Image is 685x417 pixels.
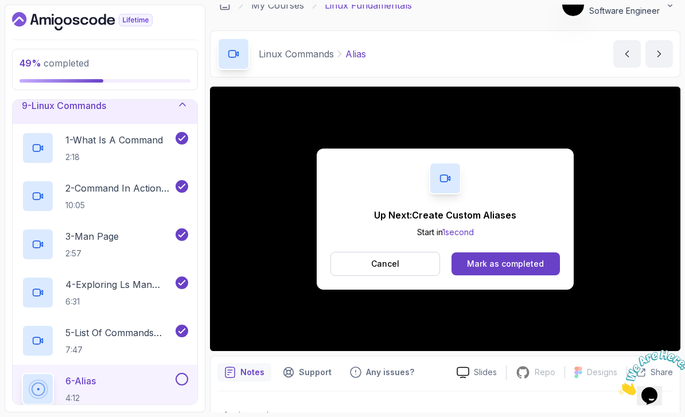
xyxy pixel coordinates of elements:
p: Slides [474,367,497,378]
button: Feedback button [343,363,421,381]
p: 5 - List Of Commands And Finding Help [65,326,173,340]
button: 9-Linux Commands [13,87,197,124]
button: previous content [613,40,641,68]
p: Software Engineer [589,5,660,17]
button: 3-Man Page2:57 [22,228,188,260]
p: 2 - Command In Action With ls [65,181,173,195]
button: 1-What Is A Command2:18 [22,132,188,164]
button: next content [645,40,673,68]
p: 7:47 [65,344,173,356]
img: Chat attention grabber [5,5,76,50]
p: Alias [345,47,366,61]
span: 1 second [442,227,474,237]
p: Start in [374,227,516,238]
a: Slides [447,367,506,379]
p: Up Next: Create Custom Aliases [374,208,516,222]
p: Notes [240,367,264,378]
a: Dashboard [12,12,179,30]
button: Cancel [330,252,440,276]
p: 3 - Man Page [65,229,119,243]
button: Support button [276,363,338,381]
button: notes button [217,363,271,381]
p: Support [299,367,332,378]
iframe: 6 - Alias [210,87,680,351]
span: completed [20,57,89,69]
p: Linux Commands [259,47,334,61]
p: 6 - Alias [65,374,96,388]
p: 4:12 [65,392,96,404]
p: 2:18 [65,151,163,163]
p: 1 - What Is A Command [65,133,163,147]
p: 4 - Exploring ls Man Page [65,278,173,291]
p: Cancel [371,258,399,270]
div: Mark as completed [467,258,544,270]
p: 2:57 [65,248,119,259]
button: 5-List Of Commands And Finding Help7:47 [22,325,188,357]
p: 10:05 [65,200,173,211]
button: 2-Command In Action With ls10:05 [22,180,188,212]
button: 4-Exploring ls Man Page6:31 [22,276,188,309]
p: Any issues? [366,367,414,378]
button: Mark as completed [452,252,560,275]
button: 6-Alias4:12 [22,373,188,405]
iframe: chat widget [614,345,685,400]
span: 49 % [20,57,41,69]
p: Repo [535,367,555,378]
p: 6:31 [65,296,173,307]
h3: 9 - Linux Commands [22,99,106,112]
p: Designs [587,367,617,378]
